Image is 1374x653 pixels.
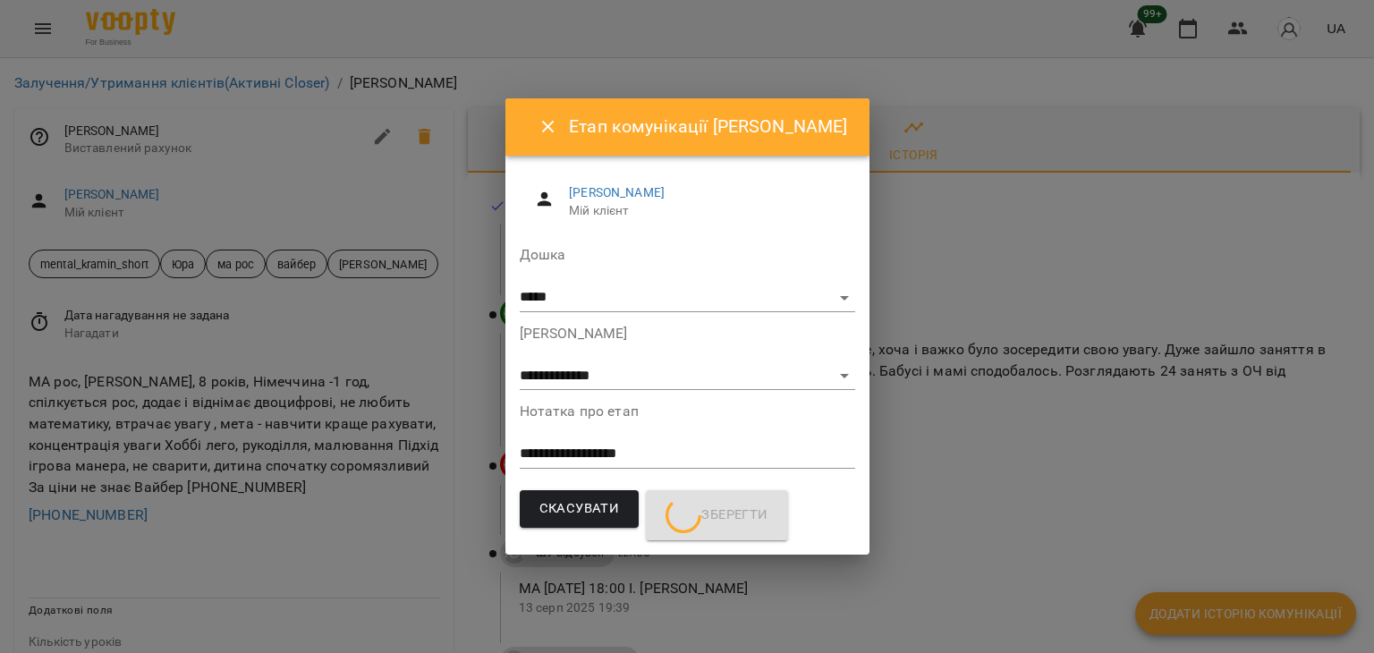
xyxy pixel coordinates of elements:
[520,490,640,528] button: Скасувати
[527,106,570,148] button: Close
[520,404,855,419] label: Нотатка про етап
[520,248,855,262] label: Дошка
[539,497,620,521] span: Скасувати
[569,113,847,140] h6: Етап комунікації [PERSON_NAME]
[520,326,855,341] label: [PERSON_NAME]
[569,185,665,199] a: [PERSON_NAME]
[569,202,840,220] span: Мій клієнт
